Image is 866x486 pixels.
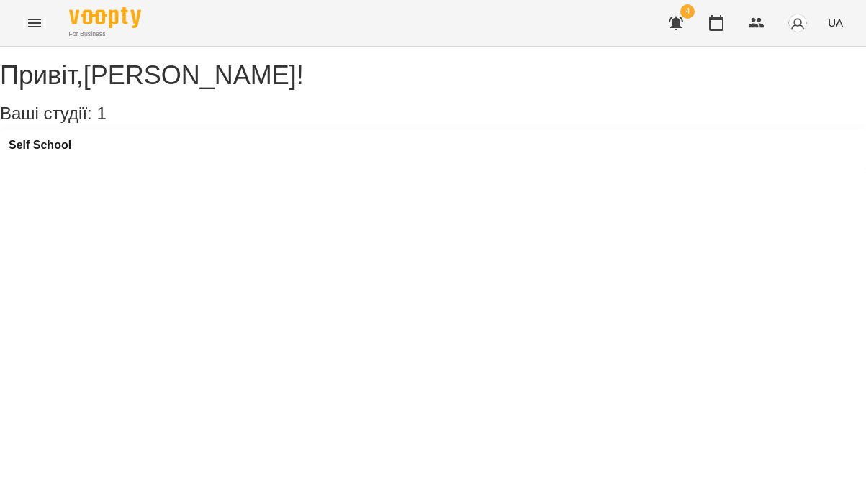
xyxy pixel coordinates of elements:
[69,29,141,39] span: For Business
[680,4,695,19] span: 4
[822,9,849,36] button: UA
[69,7,141,28] img: Voopty Logo
[17,6,52,40] button: Menu
[9,139,71,152] a: Self School
[828,15,843,30] span: UA
[788,13,808,33] img: avatar_s.png
[96,104,106,123] span: 1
